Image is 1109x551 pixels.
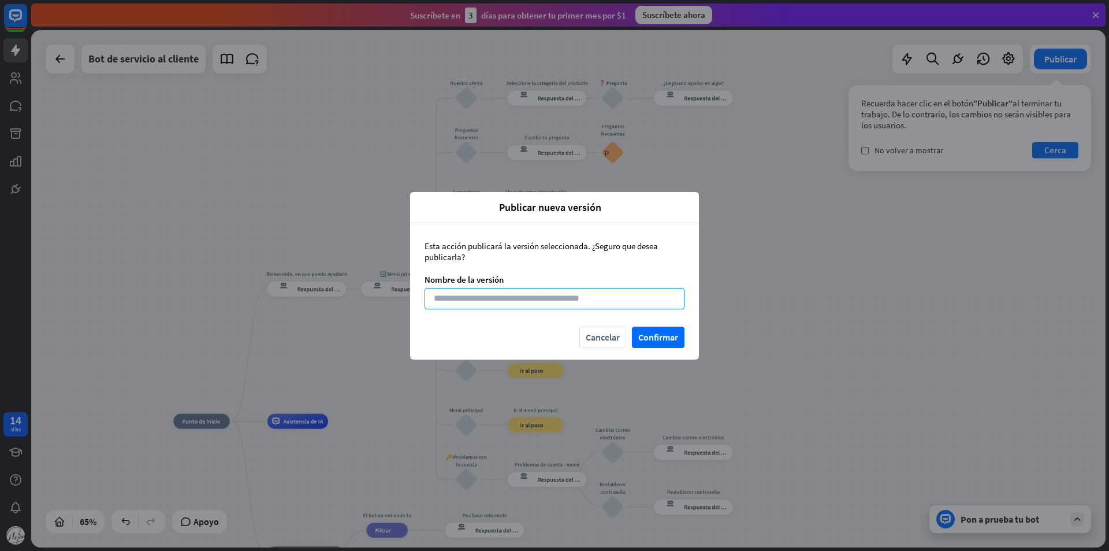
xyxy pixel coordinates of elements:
[499,201,601,214] font: Publicar nueva versión
[579,327,626,348] button: Cancelar
[9,5,44,39] button: Abrir el widget de chat LiveChat
[638,331,678,343] font: Confirmar
[425,274,504,285] font: Nombre de la versión
[632,327,684,348] button: Confirmar
[586,331,620,343] font: Cancelar
[425,241,658,262] font: Esta acción publicará la versión seleccionada. ¿Seguro que desea publicarla?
